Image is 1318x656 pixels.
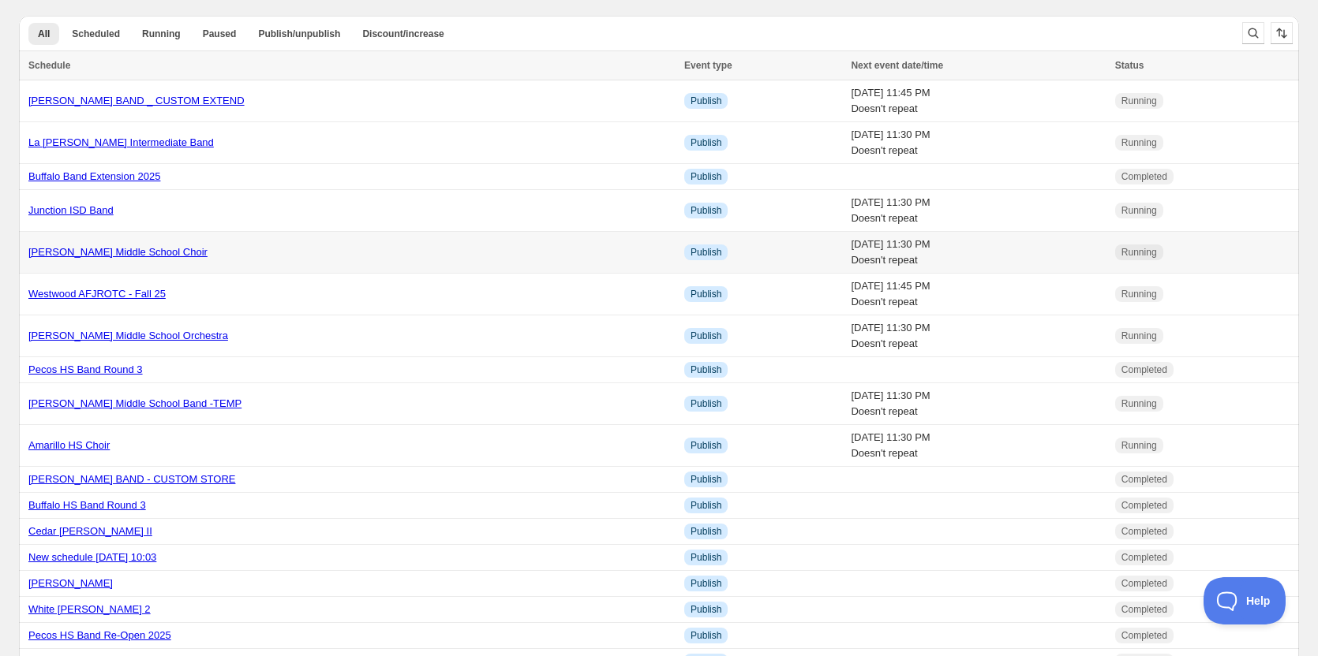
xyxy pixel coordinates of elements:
[691,499,721,512] span: Publish
[1121,246,1157,259] span: Running
[28,95,245,106] a: [PERSON_NAME] BAND _ CUSTOM EXTEND
[691,170,721,183] span: Publish
[846,80,1110,122] td: [DATE] 11:45 PM Doesn't repeat
[1121,170,1167,183] span: Completed
[1271,22,1293,44] button: Sort the results
[846,383,1110,425] td: [DATE] 11:30 PM Doesn't repeat
[691,246,721,259] span: Publish
[691,629,721,642] span: Publish
[28,577,113,589] a: [PERSON_NAME]
[691,136,721,149] span: Publish
[1121,95,1157,107] span: Running
[1121,629,1167,642] span: Completed
[142,28,181,40] span: Running
[691,603,721,616] span: Publish
[684,60,732,71] span: Event type
[691,551,721,564] span: Publish
[28,629,171,641] a: Pecos HS Band Re-Open 2025
[1121,603,1167,616] span: Completed
[691,525,721,538] span: Publish
[28,170,160,182] a: Buffalo Band Extension 2025
[258,28,340,40] span: Publish/unpublish
[1121,577,1167,590] span: Completed
[846,232,1110,274] td: [DATE] 11:30 PM Doesn't repeat
[851,60,943,71] span: Next event date/time
[1121,136,1157,149] span: Running
[1121,288,1157,300] span: Running
[691,473,721,486] span: Publish
[1121,397,1157,410] span: Running
[203,28,237,40] span: Paused
[1121,330,1157,342] span: Running
[28,330,228,341] a: [PERSON_NAME] Middle School Orchestra
[1121,363,1167,376] span: Completed
[1121,439,1157,452] span: Running
[38,28,50,40] span: All
[691,577,721,590] span: Publish
[691,439,721,452] span: Publish
[28,246,208,258] a: [PERSON_NAME] Middle School Choir
[691,363,721,376] span: Publish
[28,204,114,216] a: Junction ISD Band
[28,473,235,485] a: [PERSON_NAME] BAND - CUSTOM STORE
[28,439,110,451] a: Amarillo HS Choir
[1204,577,1286,624] iframe: Toggle Customer Support
[691,330,721,342] span: Publish
[846,425,1110,467] td: [DATE] 11:30 PM Doesn't repeat
[846,274,1110,315] td: [DATE] 11:45 PM Doesn't repeat
[1121,204,1157,217] span: Running
[846,315,1110,357] td: [DATE] 11:30 PM Doesn't repeat
[28,551,156,563] a: New schedule [DATE] 10:03
[72,28,120,40] span: Scheduled
[1242,22,1264,44] button: Search and filter results
[1121,499,1167,512] span: Completed
[28,136,214,148] a: La [PERSON_NAME] Intermediate Band
[28,363,143,375] a: Pecos HS Band Round 3
[362,28,444,40] span: Discount/increase
[28,60,70,71] span: Schedule
[1121,551,1167,564] span: Completed
[691,288,721,300] span: Publish
[1115,60,1144,71] span: Status
[691,204,721,217] span: Publish
[28,288,166,300] a: Westwood AFJROTC - Fall 25
[28,397,242,409] a: [PERSON_NAME] Middle School Band -TEMP
[28,603,151,615] a: White [PERSON_NAME] 2
[691,397,721,410] span: Publish
[1121,525,1167,538] span: Completed
[28,499,146,511] a: Buffalo HS Band Round 3
[846,122,1110,164] td: [DATE] 11:30 PM Doesn't repeat
[846,190,1110,232] td: [DATE] 11:30 PM Doesn't repeat
[691,95,721,107] span: Publish
[28,525,152,537] a: Cedar [PERSON_NAME] II
[1121,473,1167,486] span: Completed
